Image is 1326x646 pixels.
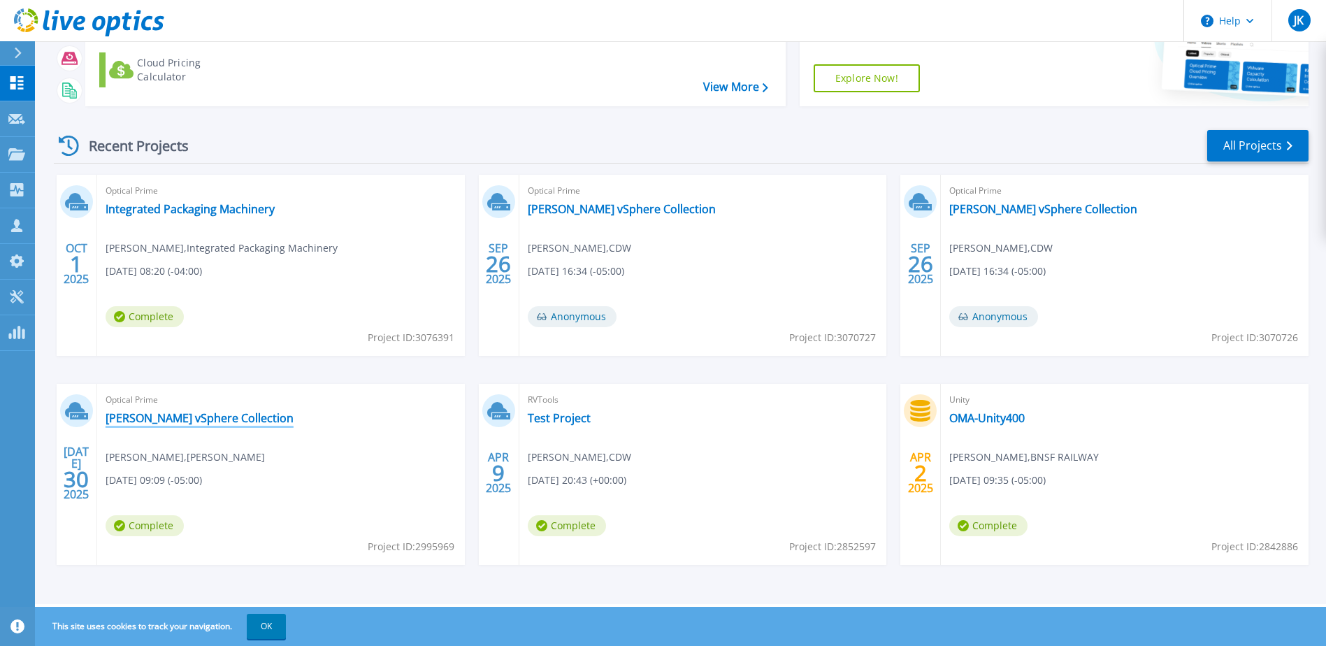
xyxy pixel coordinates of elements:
div: APR 2025 [485,447,512,498]
span: 9 [492,467,505,479]
div: SEP 2025 [907,238,934,289]
a: [PERSON_NAME] vSphere Collection [106,411,294,425]
span: Anonymous [949,306,1038,327]
a: View More [703,80,768,94]
span: [PERSON_NAME] , Integrated Packaging Machinery [106,241,338,256]
span: [DATE] 16:34 (-05:00) [949,264,1046,279]
a: Explore Now! [814,64,920,92]
span: Project ID: 3076391 [368,330,454,345]
span: Project ID: 2842886 [1211,539,1298,554]
span: Optical Prime [949,183,1300,199]
span: [DATE] 20:43 (+00:00) [528,473,626,488]
div: Cloud Pricing Calculator [137,56,249,84]
span: Optical Prime [106,392,456,408]
a: Test Project [528,411,591,425]
span: [PERSON_NAME] , BNSF RAILWAY [949,450,1099,465]
div: OCT 2025 [63,238,89,289]
span: RVTools [528,392,879,408]
span: [DATE] 08:20 (-04:00) [106,264,202,279]
span: 30 [64,473,89,485]
span: 1 [70,258,82,270]
span: 26 [908,258,933,270]
span: [PERSON_NAME] , CDW [528,241,631,256]
span: Complete [106,306,184,327]
a: [PERSON_NAME] vSphere Collection [528,202,716,216]
span: Unity [949,392,1300,408]
span: Project ID: 2852597 [789,539,876,554]
a: All Projects [1207,130,1309,161]
div: Recent Projects [54,129,208,163]
span: JK [1294,15,1304,26]
button: OK [247,614,286,639]
div: SEP 2025 [485,238,512,289]
span: [DATE] 09:35 (-05:00) [949,473,1046,488]
span: Project ID: 2995969 [368,539,454,554]
div: APR 2025 [907,447,934,498]
span: Optical Prime [106,183,456,199]
span: Project ID: 3070726 [1211,330,1298,345]
span: Anonymous [528,306,617,327]
a: Cloud Pricing Calculator [99,52,255,87]
span: [DATE] 09:09 (-05:00) [106,473,202,488]
span: Complete [106,515,184,536]
span: This site uses cookies to track your navigation. [38,614,286,639]
span: Complete [949,515,1028,536]
div: [DATE] 2025 [63,447,89,498]
a: OMA-Unity400 [949,411,1025,425]
span: [PERSON_NAME] , [PERSON_NAME] [106,450,265,465]
span: [PERSON_NAME] , CDW [528,450,631,465]
span: Optical Prime [528,183,879,199]
span: 2 [914,467,927,479]
span: Complete [528,515,606,536]
a: [PERSON_NAME] vSphere Collection [949,202,1137,216]
a: Integrated Packaging Machinery [106,202,275,216]
span: [DATE] 16:34 (-05:00) [528,264,624,279]
span: [PERSON_NAME] , CDW [949,241,1053,256]
span: 26 [486,258,511,270]
span: Project ID: 3070727 [789,330,876,345]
